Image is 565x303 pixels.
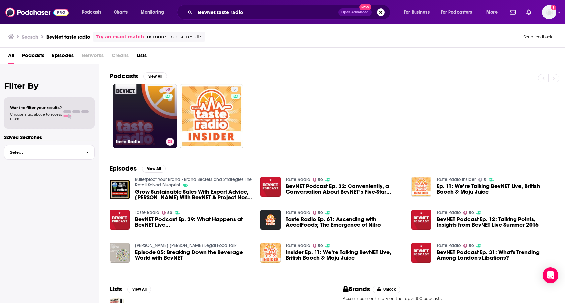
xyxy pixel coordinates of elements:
[77,7,110,17] button: open menu
[542,5,556,19] span: Logged in as jwong
[141,8,164,17] span: Monitoring
[313,178,323,182] a: 50
[469,244,474,247] span: 50
[286,177,310,182] a: Taste Radio
[286,243,310,248] a: Taste Radio
[4,81,95,91] h2: Filter By
[373,286,401,293] button: Unlock
[145,33,202,41] span: for more precise results
[482,7,506,17] button: open menu
[411,210,431,230] img: BevNET Podcast Ep. 12: Talking Points, Insights from BevNET Live Summer 2016
[110,72,138,80] h2: Podcasts
[286,250,403,261] a: Insider Ep. 11: We’re Talking BevNET Live, British Booch & Moju Juice
[52,50,74,64] a: Episodes
[183,5,397,20] div: Search podcasts, credits, & more...
[10,105,62,110] span: Want to filter your results?
[135,243,237,248] a: Greenberg Traurig's Legal Food Talk
[411,177,431,197] a: Ep. 11: We’re Talking BevNET Live, British Booch & Moju Juice
[507,7,518,18] a: Show notifications dropdown
[478,178,486,182] a: 5
[135,189,252,200] span: Grow Sustainable Sales With Expert Advice, [PERSON_NAME] With BevNET & Project Nosh & Taste Radio
[260,243,281,263] img: Insider Ep. 11: We’re Talking BevNET Live, British Booch & Moju Juice
[521,34,554,40] button: Send feedback
[135,250,252,261] a: Episode 05: Breaking Down the Beverage World with BevNET
[112,50,129,64] span: Credits
[286,217,403,228] a: Taste Radio Ep. 61: Ascending with AccelFoods; The Emergence of Nitro
[110,210,130,230] img: BevNET Podcast Ep. 39: What Happens at BevNET Live…
[82,50,104,64] span: Networks
[114,8,128,17] span: Charts
[338,8,372,16] button: Open AdvancedNew
[82,8,101,17] span: Podcasts
[318,244,323,247] span: 50
[404,8,430,17] span: For Business
[286,210,310,215] a: Taste Radio
[135,177,252,188] a: Bulletproof Your Brand - Brand Secrets and Strategies The Retail Solved Blueprint
[411,243,431,263] img: BevNET Podcast Ep. 31: What's Trending Among London's Libations?
[313,211,323,215] a: 50
[22,34,38,40] h3: Search
[135,210,159,215] a: Taste Radio
[127,286,151,293] button: View All
[436,7,482,17] button: open menu
[543,267,558,283] div: Open Intercom Messenger
[4,134,95,140] p: Saved Searches
[286,184,403,195] a: BevNET Podcast Ep. 32: Conveniently, a Conversation About BevNET’s Five-Star Reviews
[437,177,476,182] a: Taste Radio Insider
[135,217,252,228] a: BevNET Podcast Ep. 39: What Happens at BevNET Live…
[318,178,323,181] span: 50
[46,34,90,40] h3: BevNet taste radio
[4,150,81,154] span: Select
[318,211,323,214] span: 50
[343,296,554,301] p: Access sponsor history on the top 5,000 podcasts.
[486,8,498,17] span: More
[110,180,130,200] img: Grow Sustainable Sales With Expert Advice, John Craven With BevNET & Project Nosh & Taste Radio
[437,217,554,228] span: BevNET Podcast Ep. 12: Talking Points, Insights from BevNET Live Summer 2016
[399,7,438,17] button: open menu
[10,112,62,121] span: Choose a tab above to access filters.
[167,211,172,214] span: 50
[110,243,130,263] img: Episode 05: Breaking Down the Beverage World with BevNET
[143,72,167,80] button: View All
[8,50,14,64] a: All
[233,86,236,93] span: 5
[437,250,554,261] a: BevNET Podcast Ep. 31: What's Trending Among London's Libations?
[162,211,172,215] a: 50
[313,244,323,248] a: 50
[343,285,370,293] h2: Brands
[137,50,147,64] a: Lists
[542,5,556,19] img: User Profile
[437,243,461,248] a: Taste Radio
[110,285,151,293] a: ListsView All
[260,210,281,230] img: Taste Radio Ep. 61: Ascending with AccelFoods; The Emergence of Nitro
[4,145,95,160] button: Select
[195,7,338,17] input: Search podcasts, credits, & more...
[463,244,474,248] a: 50
[22,50,44,64] span: Podcasts
[142,165,166,173] button: View All
[113,84,177,148] a: 50Taste Radio
[110,285,122,293] h2: Lists
[551,5,556,10] svg: Add a profile image
[180,84,244,148] a: 5
[341,11,369,14] span: Open Advanced
[437,210,461,215] a: Taste Radio
[260,177,281,197] img: BevNET Podcast Ep. 32: Conveniently, a Conversation About BevNET’s Five-Star Reviews
[469,211,474,214] span: 50
[163,87,173,92] a: 50
[524,7,534,18] a: Show notifications dropdown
